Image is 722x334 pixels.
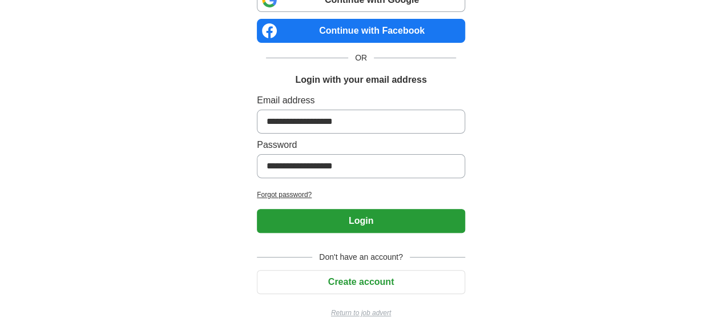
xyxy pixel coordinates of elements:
a: Create account [257,277,465,287]
button: Login [257,209,465,233]
a: Forgot password? [257,190,465,200]
h1: Login with your email address [295,73,426,87]
label: Password [257,138,465,152]
label: Email address [257,94,465,107]
span: Don't have an account? [312,251,410,263]
span: OR [348,52,374,64]
a: Continue with Facebook [257,19,465,43]
a: Return to job advert [257,308,465,318]
button: Create account [257,270,465,294]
